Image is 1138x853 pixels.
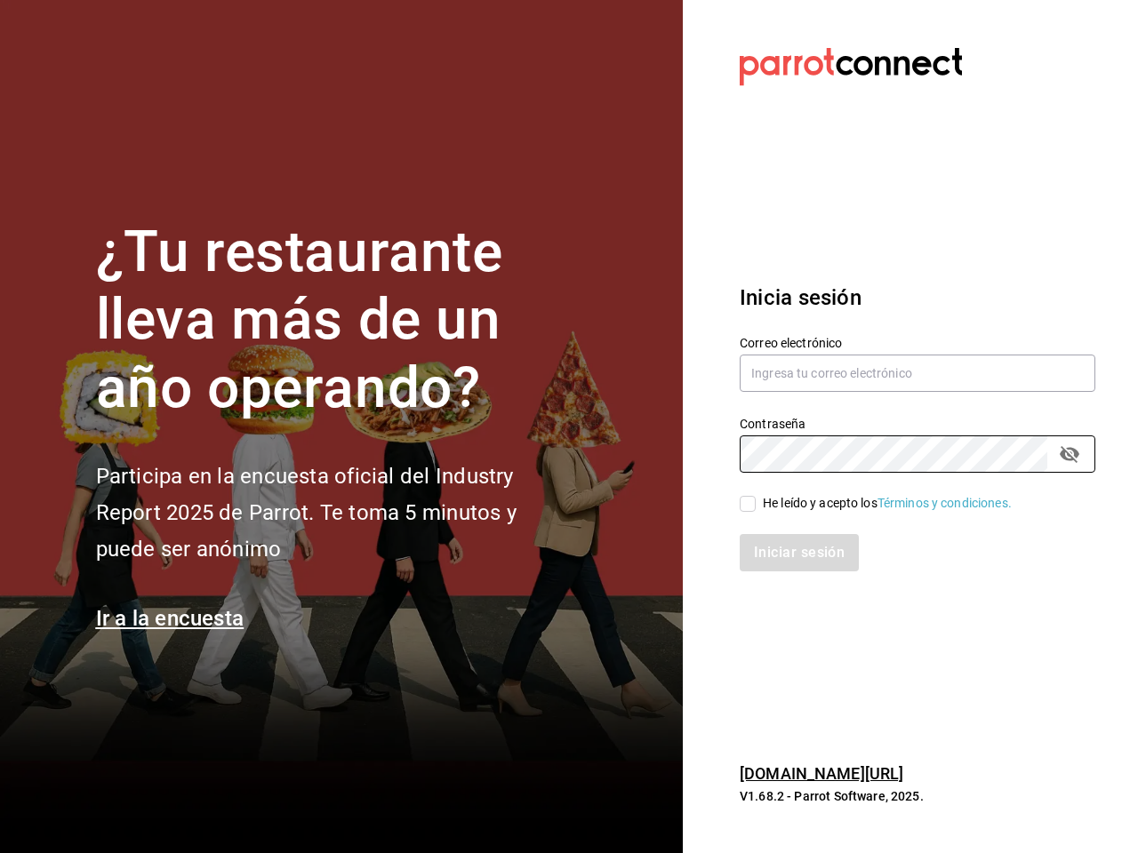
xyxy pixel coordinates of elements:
[878,496,1012,510] a: Términos y condiciones.
[740,282,1095,314] h3: Inicia sesión
[96,458,576,567] h2: Participa en la encuesta oficial del Industry Report 2025 de Parrot. Te toma 5 minutos y puede se...
[740,787,1095,805] p: V1.68.2 - Parrot Software, 2025.
[740,417,1095,429] label: Contraseña
[740,336,1095,348] label: Correo electrónico
[740,764,903,783] a: [DOMAIN_NAME][URL]
[763,494,1012,513] div: He leído y acepto los
[740,355,1095,392] input: Ingresa tu correo electrónico
[96,606,244,631] a: Ir a la encuesta
[96,219,576,423] h1: ¿Tu restaurante lleva más de un año operando?
[1054,439,1085,469] button: passwordField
